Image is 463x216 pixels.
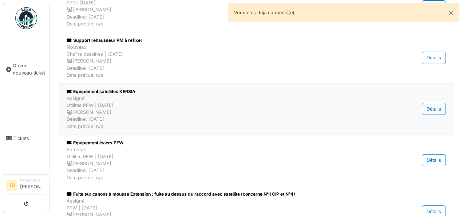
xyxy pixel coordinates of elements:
[422,0,446,12] div: Détails
[6,180,17,191] li: TD
[13,135,46,142] span: Tickets
[443,3,459,23] button: Close
[20,177,46,193] li: [PERSON_NAME]
[422,52,446,64] div: Détails
[67,44,380,79] div: Nouveau Chaîne bassines | [DATE] [PERSON_NAME] Deadline: [DATE] Date prévue: n/a
[6,177,46,195] a: TD Demandeur[PERSON_NAME]
[67,146,380,181] div: En cours Utilités PFW | [DATE] [PERSON_NAME] Deadline: [DATE] Date prévue: n/a
[65,35,448,80] a: Support rehausseur PM à refixer NouveauChaîne bassines | [DATE] [PERSON_NAME]Deadline: [DATE]Date...
[13,62,46,76] span: Ouvrir nouveau ticket
[67,37,380,44] div: Support rehausseur PM à refixer
[3,105,49,171] a: Tickets
[67,95,380,130] div: Assigné Utilités PFW | [DATE] [PERSON_NAME] Deadline: [DATE] Date prévue: n/a
[422,103,446,115] div: Détails
[422,154,446,166] div: Détails
[228,3,459,22] div: Vous êtes déjà connecté(e).
[65,138,448,183] a: Equipement éviers PFW En coursUtilités PFW | [DATE] [PERSON_NAME]Deadline: [DATE]Date prévue: n/a...
[67,88,380,95] div: Equipement satellites KERSIA
[65,87,448,132] a: Equipement satellites KERSIA AssignéUtilités PFW | [DATE] [PERSON_NAME]Deadline: [DATE]Date prévu...
[3,33,49,105] a: Ouvrir nouveau ticket
[67,191,380,197] div: Fuite sur canons à mousse Extension : fuite au dessus du raccord avec satellite (concerne N°1 CIP...
[67,140,380,146] div: Equipement éviers PFW
[15,7,37,29] img: Badge_color-CXgf-gQk.svg
[20,177,46,183] div: Demandeur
